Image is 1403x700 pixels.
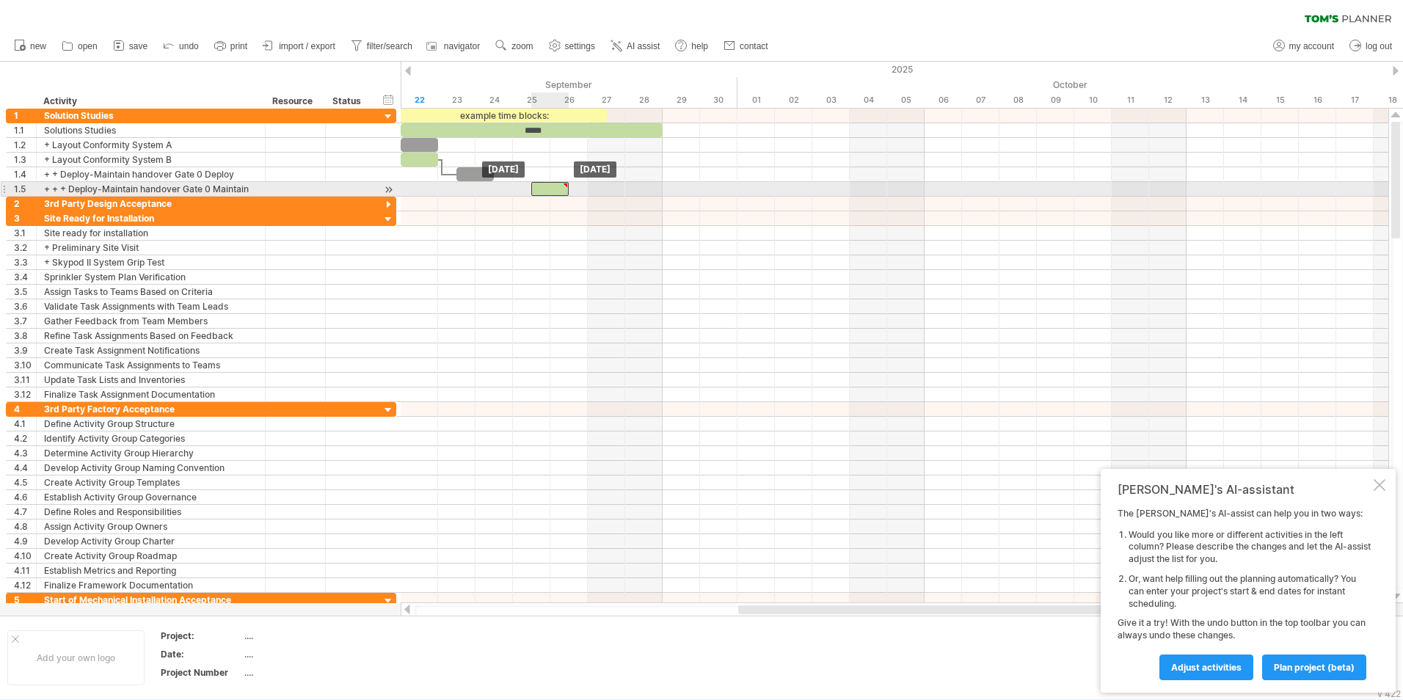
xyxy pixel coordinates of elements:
a: help [671,37,713,56]
a: filter/search [347,37,417,56]
div: example time blocks: [401,109,607,123]
div: Assign Tasks to Teams Based on Criteria [44,285,258,299]
span: AI assist [627,41,660,51]
div: Date: [161,648,241,660]
div: Tuesday, 14 October 2025 [1224,92,1261,108]
a: my account [1269,37,1338,56]
div: Thursday, 9 October 2025 [1037,92,1074,108]
div: .... [244,648,368,660]
a: AI assist [607,37,664,56]
div: Refine Task Assignments Based on Feedback [44,329,258,343]
div: 3.6 [14,299,36,313]
div: The [PERSON_NAME]'s AI-assist can help you in two ways: Give it a try! With the undo button in th... [1118,508,1371,679]
span: settings [565,41,595,51]
div: Thursday, 2 October 2025 [775,92,812,108]
a: undo [159,37,203,56]
a: contact [720,37,773,56]
div: Wednesday, 15 October 2025 [1261,92,1299,108]
div: v 422 [1377,688,1401,699]
a: import / export [259,37,340,56]
a: new [10,37,51,56]
div: Establish Metrics and Reporting [44,564,258,577]
div: 4.6 [14,490,36,504]
div: + Layout Conformity System A [44,138,258,152]
div: 4.7 [14,505,36,519]
div: Wednesday, 24 September 2025 [475,92,513,108]
div: Friday, 10 October 2025 [1074,92,1112,108]
div: Monday, 29 September 2025 [663,92,700,108]
span: undo [179,41,199,51]
div: Add your own logo [7,630,145,685]
div: Wednesday, 8 October 2025 [999,92,1037,108]
div: 3.5 [14,285,36,299]
div: 4 [14,402,36,416]
a: plan project (beta) [1262,655,1366,680]
a: navigator [424,37,484,56]
div: Tuesday, 7 October 2025 [962,92,999,108]
span: navigator [444,41,480,51]
span: open [78,41,98,51]
div: Sunday, 12 October 2025 [1149,92,1187,108]
div: Site ready for installation [44,226,258,240]
div: [DATE] [574,161,616,178]
div: Saturday, 27 September 2025 [588,92,625,108]
div: + + Deploy-Maintain handover Gate 0 Deploy [44,167,258,181]
div: 3.12 [14,387,36,401]
div: 3.9 [14,343,36,357]
div: Define Activity Group Structure [44,417,258,431]
div: + Preliminary Site Visit [44,241,258,255]
div: 1.2 [14,138,36,152]
div: Thursday, 16 October 2025 [1299,92,1336,108]
div: 3 [14,211,36,225]
span: import / export [279,41,335,51]
div: Start of Mechanical Installation Acceptance [44,593,258,607]
div: Determine Activity Group Hierarchy [44,446,258,460]
div: 3.11 [14,373,36,387]
a: print [211,37,252,56]
span: log out [1366,41,1392,51]
div: + Skypod II System Grip Test [44,255,258,269]
div: Assign Activity Group Owners [44,519,258,533]
div: 1 [14,109,36,123]
a: zoom [492,37,537,56]
div: Gather Feedback from Team Members [44,314,258,328]
div: Finalize Framework Documentation [44,578,258,592]
div: Project Number [161,666,241,679]
div: Create Activity Group Roadmap [44,549,258,563]
div: 3.10 [14,358,36,372]
div: 3.1 [14,226,36,240]
span: my account [1289,41,1334,51]
div: Friday, 3 October 2025 [812,92,850,108]
div: scroll to activity [382,182,396,197]
div: Thursday, 25 September 2025 [513,92,550,108]
li: Or, want help filling out the planning automatically? You can enter your project's start & end da... [1129,573,1371,610]
div: Develop Activity Group Charter [44,534,258,548]
div: Monday, 6 October 2025 [925,92,962,108]
a: log out [1346,37,1396,56]
div: 4.12 [14,578,36,592]
div: Tuesday, 30 September 2025 [700,92,737,108]
div: [DATE] [482,161,525,178]
div: Site Ready for Installation [44,211,258,225]
div: Sunday, 5 October 2025 [887,92,925,108]
div: 1.5 [14,182,36,196]
div: Define Roles and Responsibilities [44,505,258,519]
div: .... [244,630,368,642]
span: Adjust activities [1171,662,1242,673]
div: Develop Activity Group Naming Convention [44,461,258,475]
div: 4.4 [14,461,36,475]
div: 4.3 [14,446,36,460]
div: 4.10 [14,549,36,563]
div: 3.2 [14,241,36,255]
div: 4.9 [14,534,36,548]
div: 3.3 [14,255,36,269]
div: Identify Activity Group Categories [44,431,258,445]
div: 2 [14,197,36,211]
span: save [129,41,147,51]
span: contact [740,41,768,51]
div: 4.5 [14,475,36,489]
div: Communicate Task Assignments to Teams [44,358,258,372]
div: 4.1 [14,417,36,431]
a: save [109,37,152,56]
div: Sprinkler System Plan Verification [44,270,258,284]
